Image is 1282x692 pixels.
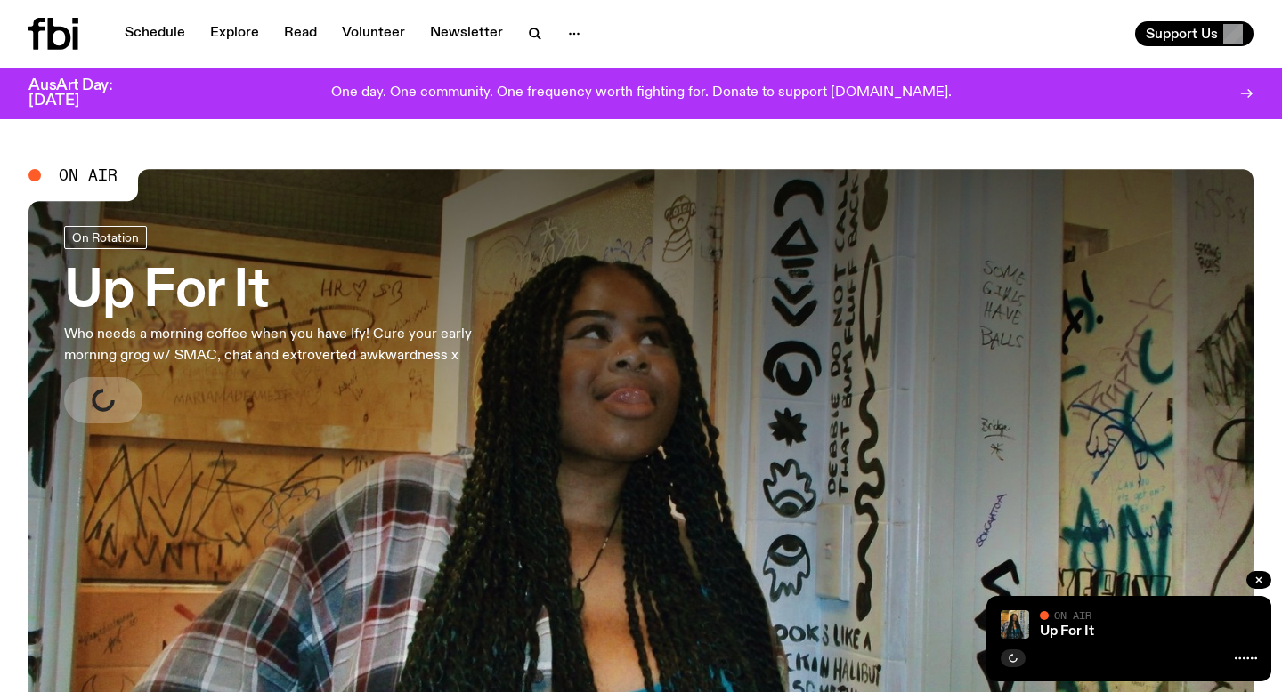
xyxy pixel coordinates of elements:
[199,21,270,46] a: Explore
[1054,609,1091,621] span: On Air
[64,226,520,423] a: Up For ItWho needs a morning coffee when you have Ify! Cure your early morning grog w/ SMAC, chat...
[419,21,514,46] a: Newsletter
[331,21,416,46] a: Volunteer
[72,230,139,244] span: On Rotation
[114,21,196,46] a: Schedule
[1040,624,1094,639] a: Up For It
[331,85,952,101] p: One day. One community. One frequency worth fighting for. Donate to support [DOMAIN_NAME].
[1135,21,1254,46] button: Support Us
[59,167,118,183] span: On Air
[64,324,520,366] p: Who needs a morning coffee when you have Ify! Cure your early morning grog w/ SMAC, chat and extr...
[64,226,147,249] a: On Rotation
[1146,26,1218,42] span: Support Us
[1001,610,1029,639] img: Ify - a Brown Skin girl with black braided twists, looking up to the side with her tongue stickin...
[273,21,328,46] a: Read
[28,78,142,109] h3: AusArt Day: [DATE]
[64,267,520,317] h3: Up For It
